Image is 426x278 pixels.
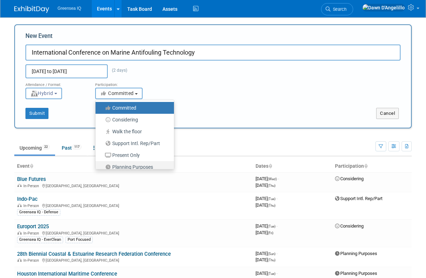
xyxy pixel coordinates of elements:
[17,202,250,208] div: [GEOGRAPHIC_DATA], [GEOGRAPHIC_DATA]
[268,258,275,262] span: (Thu)
[364,163,367,169] a: Sort by Participation Type
[17,258,22,262] img: In-Person Event
[321,3,353,15] a: Search
[256,257,275,262] span: [DATE]
[253,160,332,172] th: Dates
[17,204,22,207] img: In-Person Event
[99,139,167,148] label: Support Intl. Rep/Part
[100,90,134,96] span: Committed
[17,184,22,187] img: In-Person Event
[58,6,81,11] span: Greensea IQ
[23,184,41,188] span: In-Person
[256,176,279,181] span: [DATE]
[276,223,277,229] span: -
[362,4,405,11] img: Dawn D'Angelillo
[256,230,273,235] span: [DATE]
[30,163,33,169] a: Sort by Event Name
[332,160,412,172] th: Participation
[256,271,277,276] span: [DATE]
[330,7,347,12] span: Search
[17,223,49,230] a: Europort 2025
[17,196,38,202] a: Indo-Pac
[268,177,277,181] span: (Wed)
[14,6,49,13] img: ExhibitDay
[99,151,167,160] label: Present Only
[256,202,275,208] span: [DATE]
[25,78,85,87] div: Attendance / Format:
[276,271,277,276] span: -
[335,271,377,276] span: Planning Purposes
[56,141,87,154] a: Past117
[278,176,279,181] span: -
[42,144,50,150] span: 22
[108,68,127,73] span: (2 days)
[23,231,41,236] span: In-Person
[99,115,167,124] label: Considering
[17,176,46,182] a: Blue Futures
[95,78,154,87] div: Participation:
[376,108,399,119] button: Cancel
[268,231,273,235] span: (Fri)
[335,251,377,256] span: Planning Purposes
[99,127,167,136] label: Walk the floor
[17,257,250,263] div: [GEOGRAPHIC_DATA], [GEOGRAPHIC_DATA]
[25,45,401,61] input: Name of Trade Show / Conference
[335,196,382,201] span: Support Intl. Rep/Part
[17,231,22,235] img: In-Person Event
[14,160,253,172] th: Event
[268,204,275,207] span: (Thu)
[268,184,275,188] span: (Thu)
[23,204,41,208] span: In-Person
[268,252,275,256] span: (Sun)
[276,196,277,201] span: -
[66,237,93,243] div: Port Focused
[256,183,275,188] span: [DATE]
[30,90,53,96] span: Hybrid
[25,88,62,99] button: Hybrid
[95,88,143,99] button: Committed
[72,144,82,150] span: 117
[268,163,272,169] a: Sort by Start Date
[17,209,60,215] div: Greensea IQ - Defense
[256,251,277,256] span: [DATE]
[25,64,108,78] input: Start Date - End Date
[99,162,167,172] label: Planning Purposes
[335,176,364,181] span: Considering
[14,141,55,154] a: Upcoming22
[268,224,275,228] span: (Tue)
[268,272,275,276] span: (Tue)
[256,196,277,201] span: [DATE]
[276,251,277,256] span: -
[335,223,364,229] span: Considering
[17,237,63,243] div: Greensea IQ - EverClean
[268,197,275,201] span: (Tue)
[256,223,277,229] span: [DATE]
[17,183,250,188] div: [GEOGRAPHIC_DATA], [GEOGRAPHIC_DATA]
[23,258,41,263] span: In-Person
[17,230,250,236] div: [GEOGRAPHIC_DATA], [GEOGRAPHIC_DATA]
[17,251,171,257] a: 28th Biennial Coastal & Estuarine Research Federation Conference
[17,271,117,277] a: Houston International Maritime Conference
[99,103,167,112] label: Committed
[25,108,48,119] button: Submit
[25,32,53,43] label: New Event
